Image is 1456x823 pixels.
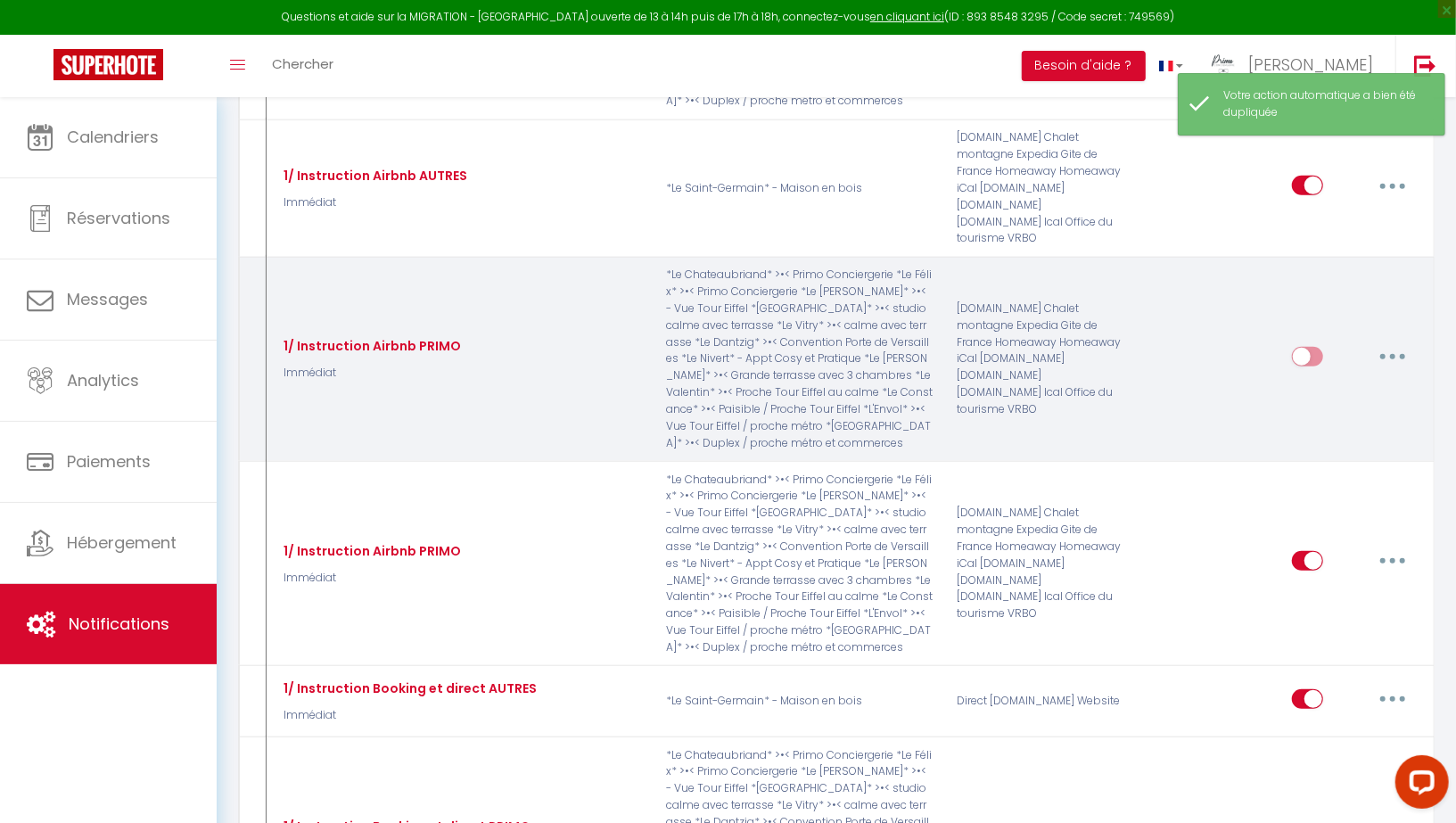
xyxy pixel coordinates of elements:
[1381,748,1456,823] iframe: LiveChat chat widget
[870,9,944,24] a: en cliquant ici
[1223,87,1427,121] div: Votre action automatique a bien été dupliquée
[67,450,151,473] span: Paiements
[67,369,139,391] span: Analytics
[654,267,945,451] p: *Le Chateaubriand* >•< Primo Conciergerie *Le Félix* >•< Primo Conciergerie *Le [PERSON_NAME]* >•...
[945,472,1139,656] div: [DOMAIN_NAME] Chalet montagne Expedia Gite de France Homeaway Homeaway iCal [DOMAIN_NAME] [DOMAIN...
[67,207,170,229] span: Réservations
[53,49,163,80] img: Super Booking
[272,54,333,73] span: Chercher
[945,267,1139,451] div: [DOMAIN_NAME] Chalet montagne Expedia Gite de France Homeaway Homeaway iCal [DOMAIN_NAME] [DOMAIN...
[945,676,1139,728] div: Direct [DOMAIN_NAME] Website
[1414,54,1436,77] img: logout
[1022,51,1146,81] button: Besoin d'aide ?
[654,472,945,656] p: *Le Chateaubriand* >•< Primo Conciergerie *Le Félix* >•< Primo Conciergerie *Le [PERSON_NAME]* >•...
[279,336,461,356] div: 1/ Instruction Airbnb PRIMO
[259,35,347,97] a: Chercher
[67,531,177,554] span: Hébergement
[69,613,169,635] span: Notifications
[1197,35,1395,97] a: ... [PERSON_NAME]
[945,129,1139,247] div: [DOMAIN_NAME] Chalet montagne Expedia Gite de France Homeaway Homeaway iCal [DOMAIN_NAME] [DOMAIN...
[279,365,461,382] p: Immédiat
[654,129,945,247] p: *Le Saint-Germain* - Maison en bois
[654,676,945,728] p: *Le Saint-Germain* - Maison en bois
[279,166,467,185] div: 1/ Instruction Airbnb AUTRES
[279,541,461,561] div: 1/ Instruction Airbnb PRIMO
[1210,51,1237,79] img: ...
[279,570,461,587] p: Immédiat
[1248,53,1373,76] span: [PERSON_NAME]
[279,707,537,724] p: Immédiat
[67,288,148,310] span: Messages
[279,679,537,698] div: 1/ Instruction Booking et direct AUTRES
[67,126,159,148] span: Calendriers
[279,194,467,211] p: Immédiat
